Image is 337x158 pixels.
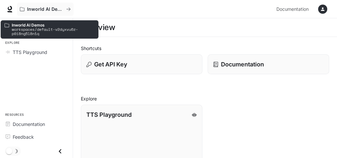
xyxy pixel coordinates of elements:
[81,45,329,52] h2: Shortcuts
[274,3,314,16] a: Documentation
[3,118,70,130] a: Documentation
[12,27,95,36] p: workspaces/default-v2dyxvu6z-p0i8ng5l8n1q
[13,133,34,140] span: Feedback
[13,49,47,56] span: TTS Playground
[208,54,329,74] a: Documentation
[81,54,202,74] button: Get API Key
[13,121,45,128] span: Documentation
[81,95,329,102] h2: Explore
[276,5,309,13] span: Documentation
[27,7,64,12] p: Inworld AI Demos
[53,145,67,158] button: Close drawer
[3,131,70,143] a: Feedback
[221,60,264,69] p: Documentation
[17,3,74,16] button: All workspaces
[94,60,127,69] p: Get API Key
[3,46,70,58] a: TTS Playground
[86,110,132,119] p: TTS Playground
[6,147,12,154] span: Dark mode toggle
[12,23,95,27] p: Inworld AI Demos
